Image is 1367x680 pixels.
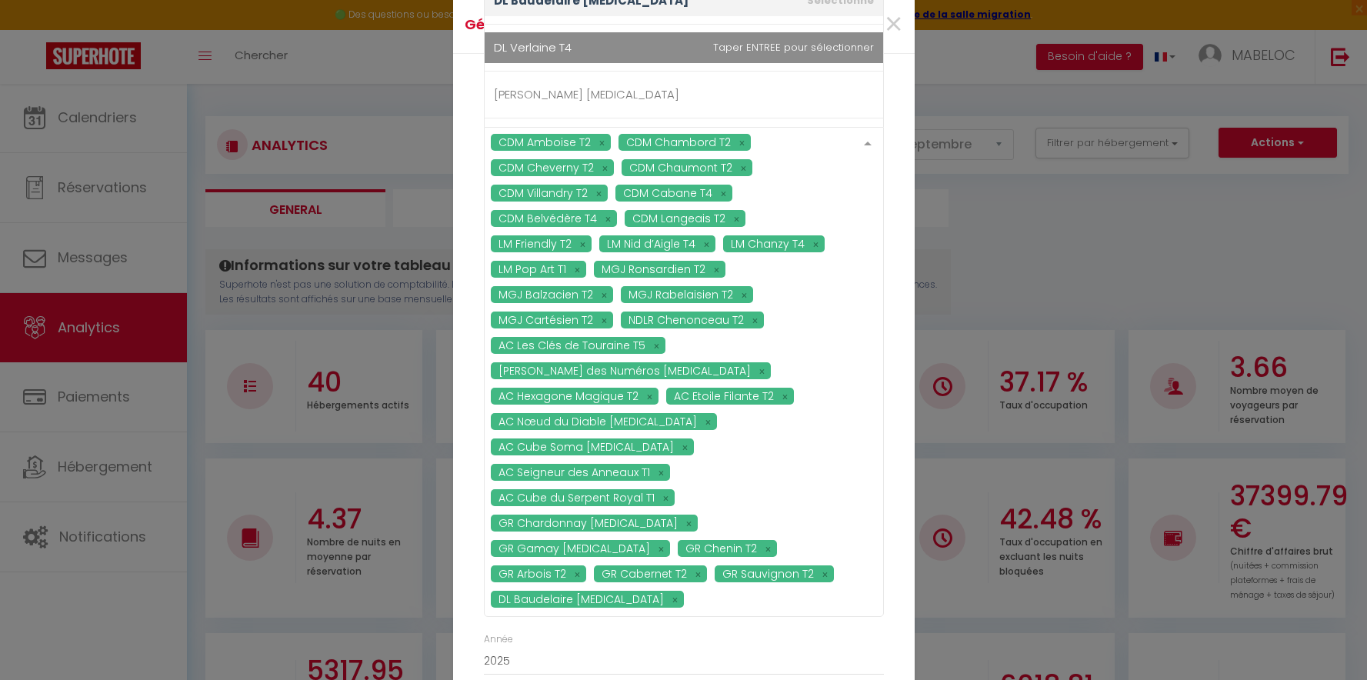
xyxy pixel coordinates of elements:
[731,236,805,252] span: LM Chanzy T4
[494,86,679,102] span: [PERSON_NAME] [MEDICAL_DATA]
[884,8,903,42] button: Close
[498,388,638,404] span: AC Hexagone Magique T2
[498,490,655,505] span: AC Cube du Serpent Royal T1
[626,135,731,150] span: CDM Chambord T2
[623,185,712,201] span: CDM Cabane T4
[484,632,513,647] label: Année
[629,160,732,175] span: CDM Chaumont T2
[498,236,572,252] span: LM Friendly T2
[498,211,597,226] span: CDM Belvédère T4
[607,236,695,252] span: LM Nid d’Aigle T4
[498,262,566,277] span: LM Pop Art T1
[498,312,593,328] span: MGJ Cartésien T2
[12,6,58,52] button: Ouvrir le widget de chat LiveChat
[498,287,593,302] span: MGJ Balzacien T2
[674,388,774,404] span: AC Etoile Filante T2
[685,541,757,556] span: GR Chenin T2
[498,363,751,378] span: [PERSON_NAME] des Numéros [MEDICAL_DATA]
[628,312,744,328] span: NDLR Chenonceau T2
[628,287,733,302] span: MGJ Rabelaisien T2
[722,566,814,582] span: GR Sauvignon T2
[498,465,650,480] span: AC Seigneur des Anneaux T1
[498,135,591,150] span: CDM Amboise T2
[498,160,594,175] span: CDM Cheverny T2
[498,515,678,531] span: GR Chardonnay [MEDICAL_DATA]
[498,338,645,353] span: AC Les Clés de Touraine T5
[465,14,750,35] h4: Génération SuperConciergerie
[494,39,572,55] span: DL Verlaine T4
[602,566,687,582] span: GR Cabernet T2
[498,439,674,455] span: AC Cube Soma [MEDICAL_DATA]
[498,541,650,556] span: GR Gamay [MEDICAL_DATA]
[884,2,903,48] span: ×
[632,211,725,226] span: CDM Langeais T2
[498,566,566,582] span: GR Arbois T2
[498,414,697,429] span: AC Nœud du Diable [MEDICAL_DATA]
[602,262,705,277] span: MGJ Ronsardien T2
[498,185,588,201] span: CDM Villandry T2
[498,592,664,607] span: DL Baudelaire [MEDICAL_DATA]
